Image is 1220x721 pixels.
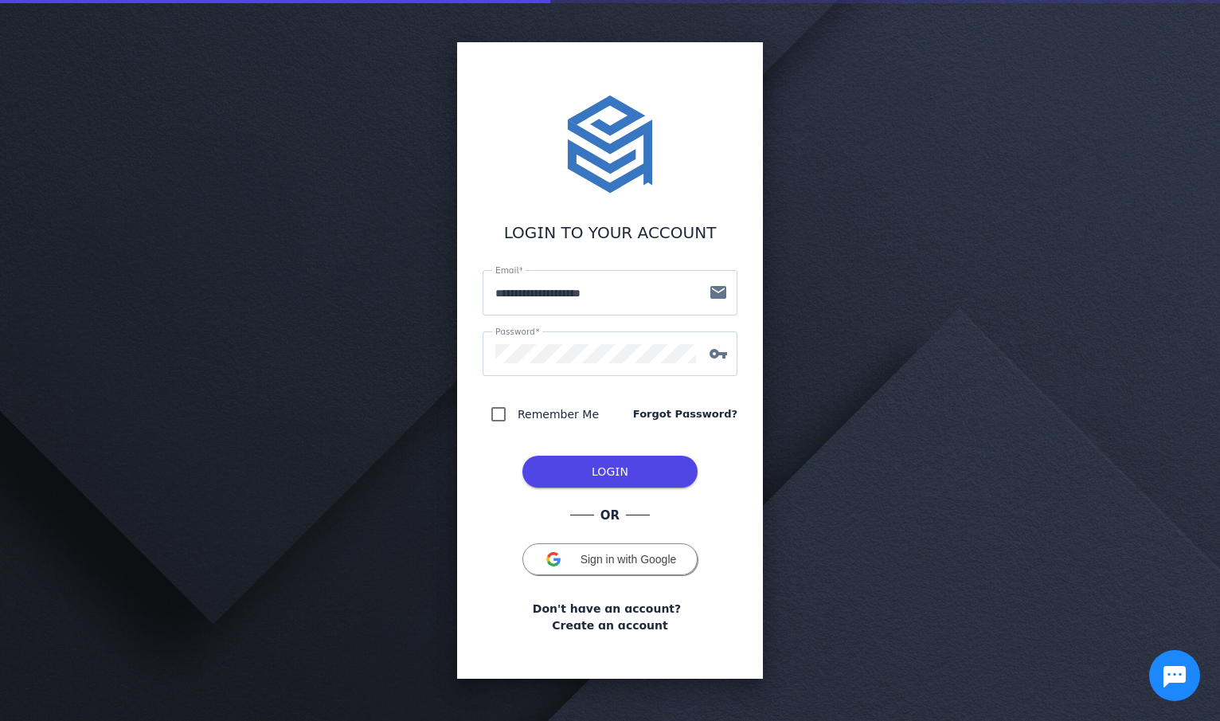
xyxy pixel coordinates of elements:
button: Sign in with Google [522,543,698,575]
a: Forgot Password? [633,406,737,422]
mat-label: Email [495,265,518,275]
a: Create an account [552,617,667,634]
span: Don't have an account? [533,601,681,617]
span: OR [594,507,626,525]
img: stacktome.svg [559,93,661,195]
span: Sign in with Google [581,553,677,566]
mat-icon: mail [699,283,737,302]
button: LOG IN [522,456,698,488]
div: LOGIN TO YOUR ACCOUNT [483,221,737,245]
label: Remember Me [514,405,599,424]
span: LOGIN [592,465,628,478]
mat-label: Password [495,327,535,336]
mat-icon: vpn_key [699,344,737,363]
